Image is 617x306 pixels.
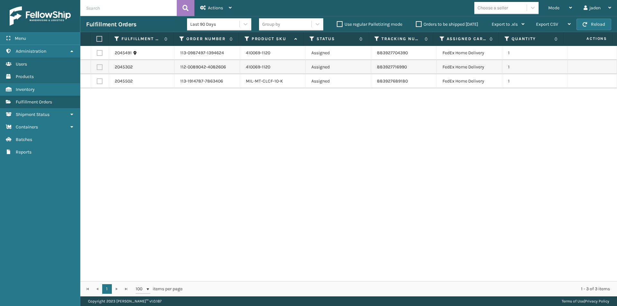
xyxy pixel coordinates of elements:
a: 2045302 [115,64,133,70]
td: FedEx Home Delivery [437,74,502,88]
img: logo [10,6,71,26]
span: items per page [136,284,183,294]
td: 1 [502,46,568,60]
span: Shipment Status [16,112,49,117]
div: 1 - 3 of 3 items [192,286,610,292]
span: Mode [548,5,559,11]
label: Fulfillment Order Id [121,36,161,42]
span: Export to .xls [492,22,518,27]
a: 883927704390 [377,50,408,56]
span: Batches [16,137,32,142]
td: Assigned [306,60,371,74]
td: FedEx Home Delivery [437,46,502,60]
span: Actions [566,33,611,44]
span: Products [16,74,34,79]
a: 1 [102,284,112,294]
td: 113-0987497-1394624 [174,46,240,60]
a: Terms of Use [562,299,584,303]
span: Containers [16,124,38,130]
td: 113-1914787-7863406 [174,74,240,88]
label: Tracking Number [381,36,421,42]
label: Order Number [186,36,226,42]
td: 1 [502,74,568,88]
button: Reload [577,19,611,30]
a: 883927689180 [377,78,408,84]
span: Menu [15,36,26,41]
span: Fulfillment Orders [16,99,52,105]
a: 883927716990 [377,64,407,70]
a: Privacy Policy [585,299,609,303]
a: 2045502 [115,78,133,84]
label: Orders to be shipped [DATE] [416,22,478,27]
label: Quantity [512,36,551,42]
label: Use regular Palletizing mode [337,22,402,27]
span: Actions [208,5,223,11]
span: Administration [16,48,46,54]
div: | [562,296,609,306]
td: 112-0089042-4082606 [174,60,240,74]
h3: Fulfillment Orders [86,21,136,28]
a: 2045491 [115,50,132,56]
label: Status [317,36,356,42]
span: Users [16,61,27,67]
a: MIL-MT-CLCF-10-K [246,78,283,84]
div: Choose a seller [478,4,508,11]
label: Product SKU [252,36,291,42]
div: Group by [262,21,280,28]
td: FedEx Home Delivery [437,60,502,74]
label: Assigned Carrier Service [447,36,486,42]
span: Reports [16,149,31,155]
td: Assigned [306,74,371,88]
a: 410069-1120 [246,64,270,70]
div: Last 90 Days [190,21,240,28]
p: Copyright 2023 [PERSON_NAME]™ v 1.0.187 [88,296,162,306]
td: 1 [502,60,568,74]
td: Assigned [306,46,371,60]
a: 410069-1120 [246,50,270,56]
span: Export CSV [536,22,558,27]
span: 100 [136,286,145,292]
span: Inventory [16,87,35,92]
